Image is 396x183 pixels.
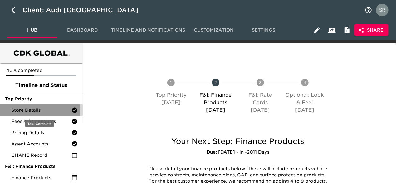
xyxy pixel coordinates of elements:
[285,91,325,106] p: Optional: Look & Feel
[11,118,71,125] span: Fees & Addendums
[11,141,71,147] span: Agent Accounts
[310,23,325,38] button: Edit Hub
[151,99,191,106] p: [DATE]
[6,67,76,74] p: 40% completed
[259,80,262,85] text: 3
[242,26,285,34] span: Settings
[5,163,78,170] span: F&I: Finance Products
[196,106,236,114] p: [DATE]
[11,26,54,34] span: Hub
[141,149,335,156] h6: Due: [DATE] - In -2011 Days
[361,3,376,18] button: notifications
[340,23,354,38] button: Internal Notes and Comments
[61,26,104,34] span: Dashboard
[5,82,78,89] span: Timeline and Status
[22,5,147,15] div: Client: Audi [GEOGRAPHIC_DATA]
[325,23,340,38] button: Client View
[11,152,71,158] span: CNAME Record
[11,175,71,181] span: Finance Products
[376,4,389,16] img: Profile
[359,26,384,34] span: Share
[111,26,185,34] span: Timeline and Notifications
[214,80,217,85] text: 2
[240,91,280,106] p: F&I: Rate Cards
[11,107,71,113] span: Store Details
[196,91,236,106] p: F&I: Finance Products
[5,96,78,102] span: Top Priority
[151,91,191,99] p: Top Priority
[354,24,389,36] button: Share
[170,80,172,85] text: 1
[11,130,71,136] span: Pricing Details
[285,106,325,114] p: [DATE]
[303,80,306,85] text: 4
[141,136,335,146] h5: Your Next Step: Finance Products
[193,26,235,34] span: Customization
[240,106,280,114] p: [DATE]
